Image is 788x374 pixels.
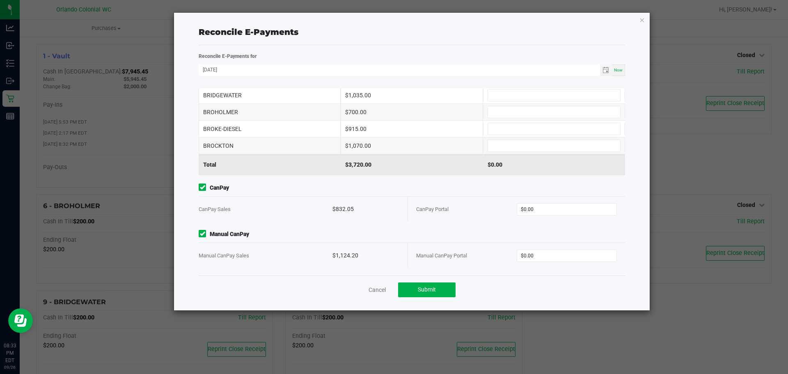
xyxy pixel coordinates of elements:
span: Manual CanPay Sales [199,252,249,259]
div: BROKE-DIESEL [199,121,341,137]
iframe: Resource center [8,308,33,333]
form-toggle: Include in reconciliation [199,230,210,239]
span: CanPay Portal [416,206,449,212]
div: $700.00 [341,104,483,120]
span: Submit [418,286,436,293]
div: BROCKTON [199,138,341,154]
input: Date [199,64,600,75]
span: CanPay Sales [199,206,231,212]
div: BRIDGEWATER [199,87,341,103]
button: Submit [398,282,456,297]
strong: Reconcile E-Payments for [199,53,257,59]
div: Total [199,154,341,175]
form-toggle: Include in reconciliation [199,184,210,192]
div: $1,035.00 [341,87,483,103]
span: Now [614,68,623,72]
strong: Manual CanPay [210,230,249,239]
div: $3,720.00 [341,154,483,175]
a: Cancel [369,286,386,294]
div: $915.00 [341,121,483,137]
div: $1,124.20 [332,243,399,268]
div: Reconcile E-Payments [199,26,625,38]
div: $1,070.00 [341,138,483,154]
div: $832.05 [332,197,399,222]
strong: CanPay [210,184,229,192]
div: $0.00 [483,154,625,175]
span: Toggle calendar [600,64,612,76]
span: Manual CanPay Portal [416,252,467,259]
div: BROHOLMER [199,104,341,120]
